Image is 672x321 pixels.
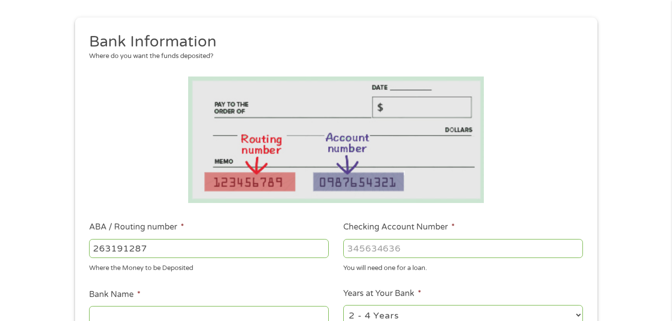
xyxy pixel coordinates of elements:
[89,222,184,232] label: ABA / Routing number
[89,289,141,300] label: Bank Name
[89,239,329,258] input: 263177916
[89,51,575,61] div: Where do you want the funds deposited?
[188,76,484,203] img: Routing number location
[343,239,583,258] input: 345634636
[343,288,421,299] label: Years at Your Bank
[89,260,329,273] div: Where the Money to be Deposited
[343,260,583,273] div: You will need one for a loan.
[343,222,455,232] label: Checking Account Number
[89,32,575,52] h2: Bank Information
